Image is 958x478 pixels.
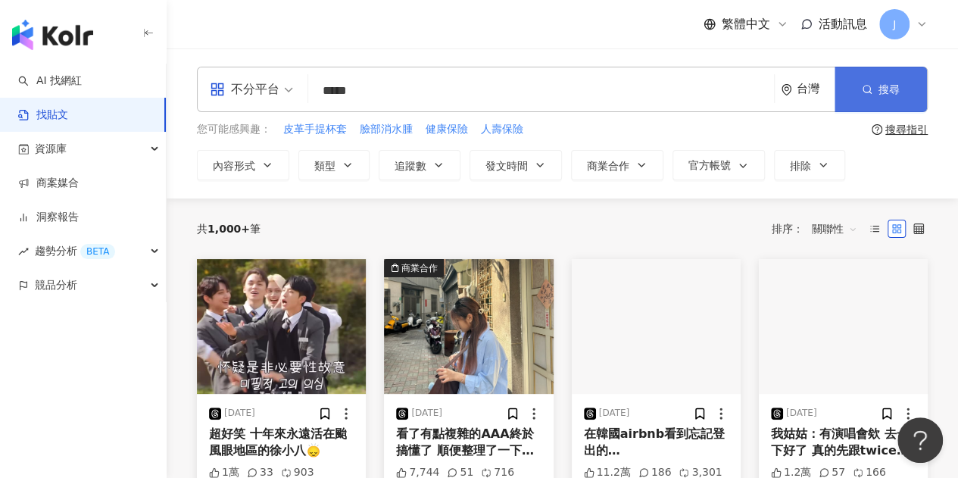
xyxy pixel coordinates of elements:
div: [DATE] [599,407,630,420]
span: 類型 [314,160,335,172]
div: 超好笑 十年來永遠活在颱風眼地區的徐小八🙂‍↕️ [209,426,354,460]
span: appstore [210,82,225,97]
button: 搜尋 [835,67,927,112]
button: 皮革手提杯套 [282,121,348,138]
div: 排序： [772,217,866,241]
img: post-image [572,259,741,394]
div: 看了有點複雜的AAA終於搞懂了 順便整理了一下，如果有理解錯誤也歡迎糾正 🔹12/6（六） AAA頒獎典禮 有表演+有合作舞台+頒獎典禮 售票時間： 9/6（六） 13:00 interpark... [396,426,541,460]
span: 臉部消水腫 [360,122,413,137]
span: 1,000+ [208,223,250,235]
span: 排除 [790,160,811,172]
img: post-image [384,259,553,394]
span: 健康保險 [426,122,468,137]
iframe: Help Scout Beacon - Open [897,417,943,463]
span: 內容形式 [213,160,255,172]
span: 關聯性 [812,217,857,241]
span: rise [18,246,29,257]
div: 搜尋指引 [885,123,928,136]
span: environment [781,84,792,95]
a: searchAI 找網紅 [18,73,82,89]
span: 活動訊息 [819,17,867,31]
button: 商業合作 [384,259,553,394]
div: 在韓國airbnb看到忘記登出的[PERSON_NAME]YT賬號的機率有多高？？？？ 甚至還以為是惡作劇還跑去看YT確認是不是本人哈哈哈 [584,426,729,460]
button: 內容形式 [197,150,289,180]
img: logo [12,20,93,50]
button: 商業合作 [571,150,663,180]
a: 商案媒合 [18,176,79,191]
span: 人壽保險 [481,122,523,137]
div: 商業合作 [401,261,438,276]
div: 我姑姑：有演唱會欸 去一下好了 真的先跟twice粉絲抱歉 我已經阻止他浪費一個位子ㄌ [771,426,916,460]
span: 競品分析 [35,268,77,302]
span: 追蹤數 [395,160,426,172]
div: BETA [80,244,115,259]
div: [DATE] [786,407,817,420]
img: post-image [759,259,928,394]
button: 臉部消水腫 [359,121,413,138]
button: 追蹤數 [379,150,460,180]
span: 搜尋 [878,83,900,95]
span: 資源庫 [35,132,67,166]
span: question-circle [872,124,882,135]
div: 共 筆 [197,223,261,235]
span: 趨勢分析 [35,234,115,268]
div: [DATE] [224,407,255,420]
button: 官方帳號 [672,150,765,180]
img: post-image [197,259,366,394]
span: 官方帳號 [688,159,731,171]
span: J [893,16,896,33]
button: 人壽保險 [480,121,524,138]
div: 台灣 [797,83,835,95]
button: 健康保險 [425,121,469,138]
button: 類型 [298,150,370,180]
div: 不分平台 [210,77,279,102]
span: 皮革手提杯套 [283,122,347,137]
span: 商業合作 [587,160,629,172]
span: 繁體中文 [722,16,770,33]
a: 找貼文 [18,108,68,123]
button: 發文時間 [470,150,562,180]
button: 排除 [774,150,845,180]
span: 發文時間 [485,160,528,172]
span: 您可能感興趣： [197,122,271,137]
a: 洞察報告 [18,210,79,225]
div: [DATE] [411,407,442,420]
